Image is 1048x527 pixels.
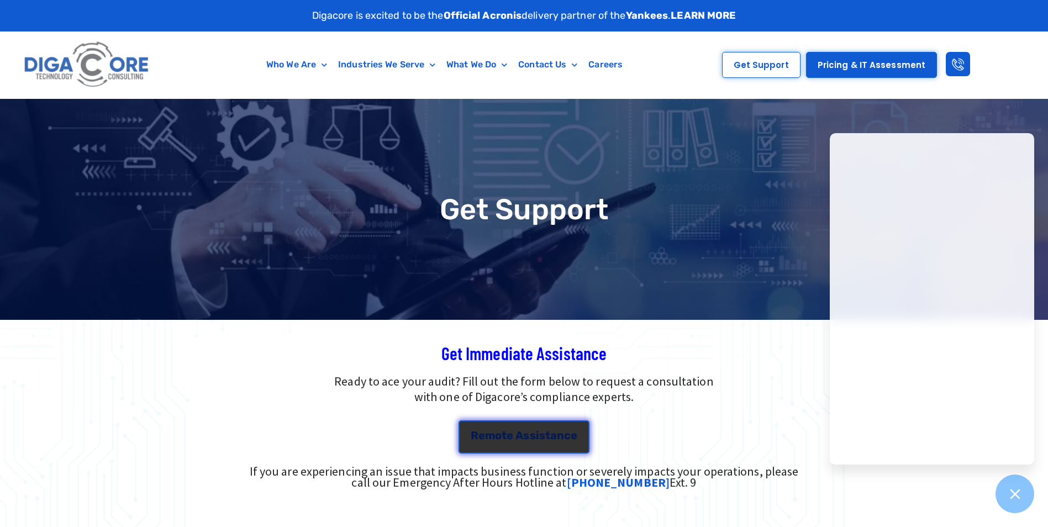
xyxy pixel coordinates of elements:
[502,430,507,441] span: t
[515,430,523,441] span: A
[478,430,485,441] span: e
[444,9,522,22] strong: Official Acronis
[523,430,529,441] span: s
[333,52,441,77] a: Industries We Serve
[734,61,789,69] span: Get Support
[261,52,333,77] a: Who We Are
[567,475,670,490] a: [PHONE_NUMBER]
[583,52,628,77] a: Careers
[312,8,736,23] p: Digacore is excited to be the delivery partner of the .
[550,430,557,441] span: a
[571,430,577,441] span: e
[241,466,807,488] div: If you are experiencing an issue that impacts business function or severely impacts your operatio...
[557,430,564,441] span: n
[507,430,513,441] span: e
[471,430,478,441] span: R
[485,430,495,441] span: m
[513,52,583,77] a: Contact Us
[564,430,571,441] span: c
[545,430,550,441] span: t
[530,430,536,441] span: s
[830,133,1034,465] iframe: Chatgenie Messenger
[441,342,607,363] span: Get Immediate Assistance
[536,430,539,441] span: i
[6,195,1042,224] h1: Get Support
[495,430,502,441] span: o
[21,37,153,93] img: Digacore logo 1
[441,52,513,77] a: What We Do
[671,9,736,22] a: LEARN MORE
[806,52,937,78] a: Pricing & IT Assessment
[722,52,801,78] a: Get Support
[626,9,668,22] strong: Yankees
[206,52,683,77] nav: Menu
[539,430,545,441] span: s
[459,420,590,454] a: Remote Assistance
[818,61,925,69] span: Pricing & IT Assessment
[171,373,878,405] p: Ready to ace your audit? Fill out the form below to request a consultation with one of Digacore’s...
